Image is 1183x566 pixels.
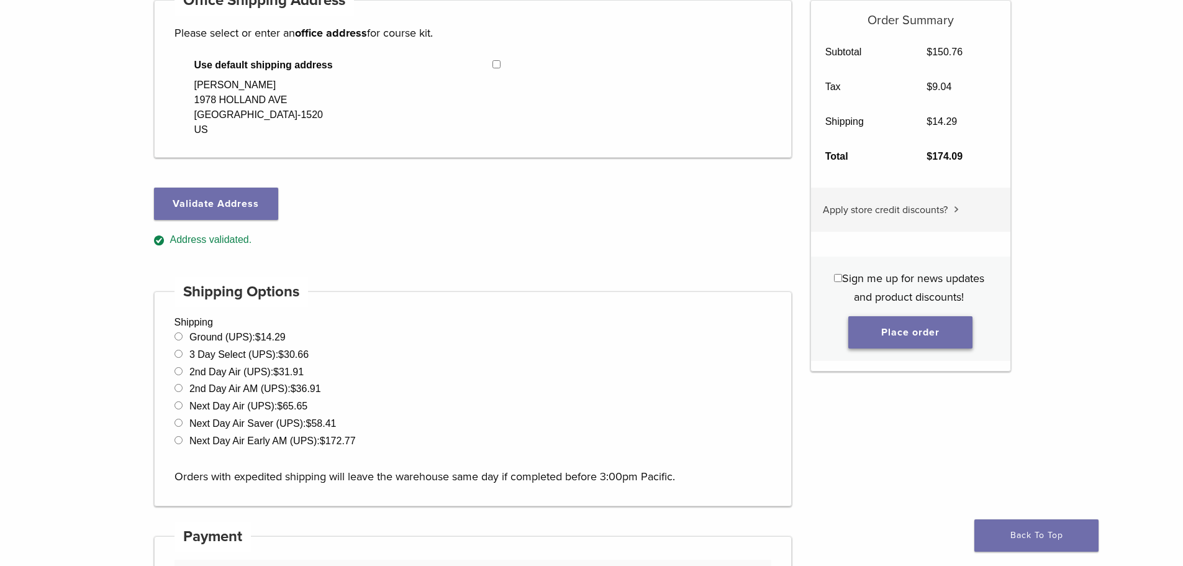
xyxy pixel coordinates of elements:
div: [PERSON_NAME] 1978 HOLLAND AVE [GEOGRAPHIC_DATA]-1520 US [194,78,323,137]
h5: Order Summary [811,1,1010,28]
span: $ [927,151,932,162]
span: $ [273,367,279,377]
bdi: 65.65 [277,401,307,411]
h4: Shipping Options [175,277,309,307]
th: Tax [811,70,913,104]
p: Orders with expedited shipping will leave the warehouse same day if completed before 3:00pm Pacific. [175,449,772,486]
bdi: 172.77 [320,436,356,446]
label: 2nd Day Air AM (UPS): [189,383,321,394]
a: Back To Top [974,519,1099,552]
img: caret.svg [954,206,959,212]
bdi: 150.76 [927,47,963,57]
bdi: 30.66 [278,349,309,360]
span: $ [278,349,284,360]
span: Apply store credit discounts? [823,204,948,216]
span: $ [927,47,932,57]
bdi: 14.29 [927,116,957,127]
label: Next Day Air Saver (UPS): [189,418,337,429]
bdi: 9.04 [927,81,951,92]
label: Ground (UPS): [189,332,286,342]
input: Sign me up for news updates and product discounts! [834,274,842,282]
span: $ [927,81,932,92]
span: $ [255,332,261,342]
button: Place order [848,316,972,349]
bdi: 58.41 [306,418,337,429]
span: $ [306,418,312,429]
th: Subtotal [811,35,913,70]
label: Next Day Air (UPS): [189,401,307,411]
label: 3 Day Select (UPS): [189,349,309,360]
bdi: 31.91 [273,367,304,377]
bdi: 14.29 [255,332,286,342]
span: $ [291,383,296,394]
h4: Payment [175,522,252,552]
th: Shipping [811,104,913,139]
label: Next Day Air Early AM (UPS): [189,436,356,446]
p: Please select or enter an for course kit. [175,24,772,42]
span: $ [320,436,325,446]
th: Total [811,139,913,174]
div: Shipping [154,291,792,506]
label: 2nd Day Air (UPS): [189,367,304,377]
span: Use default shipping address [194,58,493,73]
span: $ [277,401,283,411]
bdi: 174.09 [927,151,963,162]
strong: office address [295,26,367,40]
span: $ [927,116,932,127]
bdi: 36.91 [291,383,321,394]
div: Address validated. [154,232,792,248]
button: Validate Address [154,188,278,220]
span: Sign me up for news updates and product discounts! [842,272,984,304]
